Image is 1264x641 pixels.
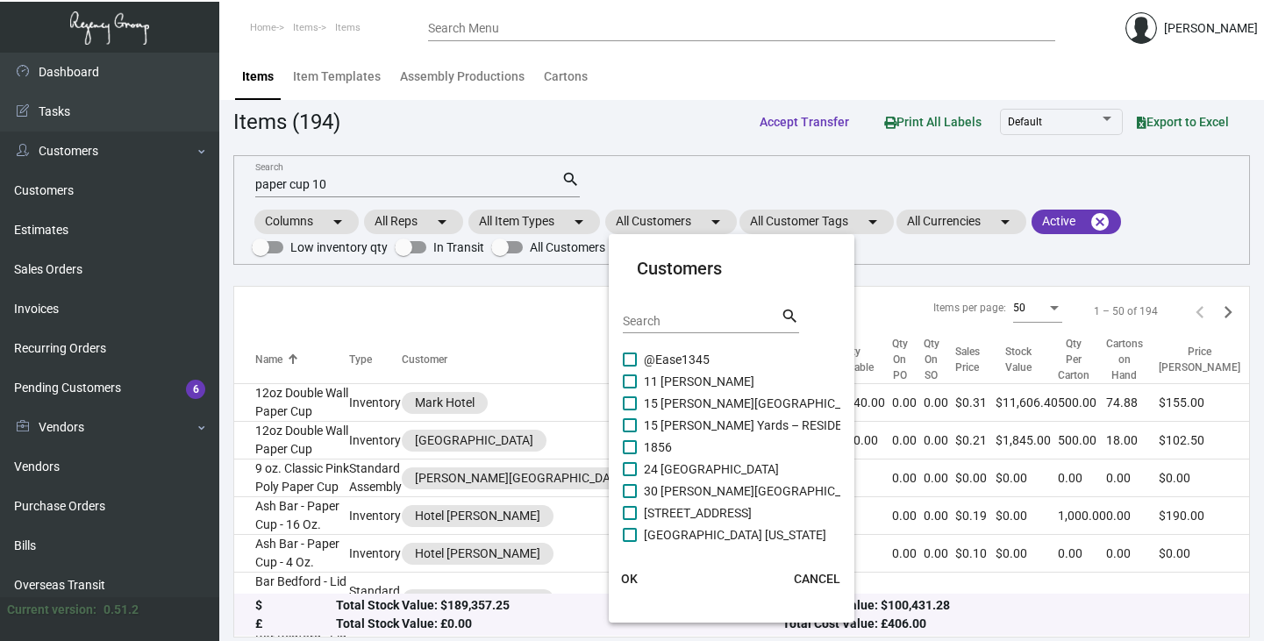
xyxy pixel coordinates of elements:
span: 15 [PERSON_NAME] Yards – RESIDENCES - Inactive [644,415,925,436]
span: 15 [PERSON_NAME][GEOGRAPHIC_DATA] – RESIDENCES [644,393,957,414]
div: Current version: [7,601,96,619]
span: [GEOGRAPHIC_DATA] [US_STATE] [644,524,826,545]
span: OK [621,572,638,586]
div: 0.51.2 [104,601,139,619]
span: 30 [PERSON_NAME][GEOGRAPHIC_DATA] - Residences [644,481,943,502]
span: 24 [GEOGRAPHIC_DATA] [644,459,779,480]
button: OK [602,563,658,595]
span: CANCEL [794,572,840,586]
span: 11 [PERSON_NAME] [644,371,754,392]
span: [STREET_ADDRESS] [644,502,752,523]
button: CANCEL [780,563,854,595]
span: 1856 [644,437,672,458]
mat-icon: search [781,306,799,327]
span: @Ease1345 [644,349,710,370]
mat-card-title: Customers [637,255,826,281]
